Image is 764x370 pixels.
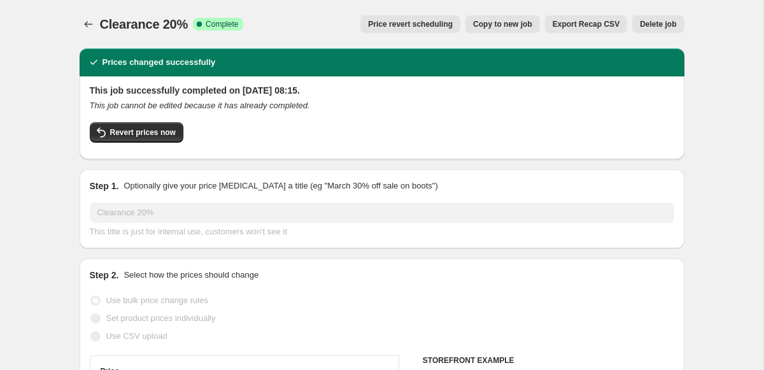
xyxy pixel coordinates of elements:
button: Export Recap CSV [545,15,627,33]
h6: STOREFRONT EXAMPLE [423,355,674,366]
h2: Prices changed successfully [103,56,216,69]
span: Use CSV upload [106,331,167,341]
span: Price revert scheduling [368,19,453,29]
span: This title is just for internal use, customers won't see it [90,227,287,236]
span: Set product prices individually [106,313,216,323]
span: Export Recap CSV [553,19,619,29]
i: This job cannot be edited because it has already completed. [90,101,310,110]
p: Optionally give your price [MEDICAL_DATA] a title (eg "March 30% off sale on boots") [124,180,437,192]
span: Revert prices now [110,127,176,138]
h2: This job successfully completed on [DATE] 08:15. [90,84,674,97]
button: Price change jobs [80,15,97,33]
button: Price revert scheduling [360,15,460,33]
span: Delete job [640,19,676,29]
span: Complete [206,19,238,29]
p: Select how the prices should change [124,269,258,281]
input: 30% off holiday sale [90,203,674,223]
h2: Step 1. [90,180,119,192]
h2: Step 2. [90,269,119,281]
span: Clearance 20% [100,17,188,31]
button: Delete job [632,15,684,33]
button: Copy to new job [465,15,540,33]
button: Revert prices now [90,122,183,143]
span: Copy to new job [473,19,532,29]
span: Use bulk price change rules [106,295,208,305]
